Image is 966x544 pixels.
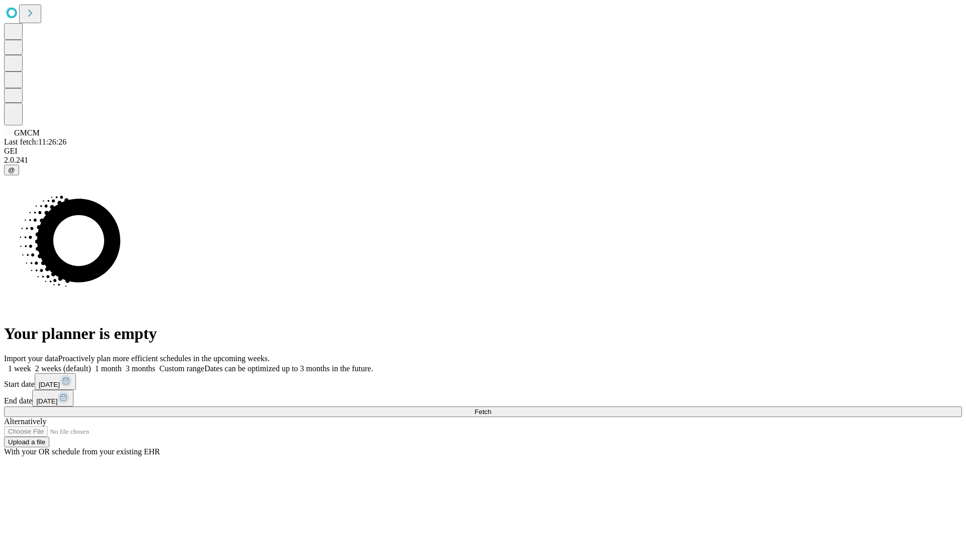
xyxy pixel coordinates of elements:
[4,324,962,343] h1: Your planner is empty
[14,128,40,137] span: GMCM
[4,417,46,426] span: Alternatively
[4,437,49,447] button: Upload a file
[35,364,91,373] span: 2 weeks (default)
[4,138,66,146] span: Last fetch: 11:26:26
[8,166,15,174] span: @
[204,364,373,373] span: Dates can be optimized up to 3 months in the future.
[95,364,122,373] span: 1 month
[4,147,962,156] div: GEI
[4,354,58,363] span: Import your data
[4,406,962,417] button: Fetch
[126,364,155,373] span: 3 months
[58,354,270,363] span: Proactively plan more efficient schedules in the upcoming weeks.
[8,364,31,373] span: 1 week
[32,390,73,406] button: [DATE]
[4,390,962,406] div: End date
[4,447,160,456] span: With your OR schedule from your existing EHR
[4,156,962,165] div: 2.0.241
[474,408,491,416] span: Fetch
[4,165,19,175] button: @
[35,373,76,390] button: [DATE]
[39,381,60,388] span: [DATE]
[159,364,204,373] span: Custom range
[36,397,57,405] span: [DATE]
[4,373,962,390] div: Start date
